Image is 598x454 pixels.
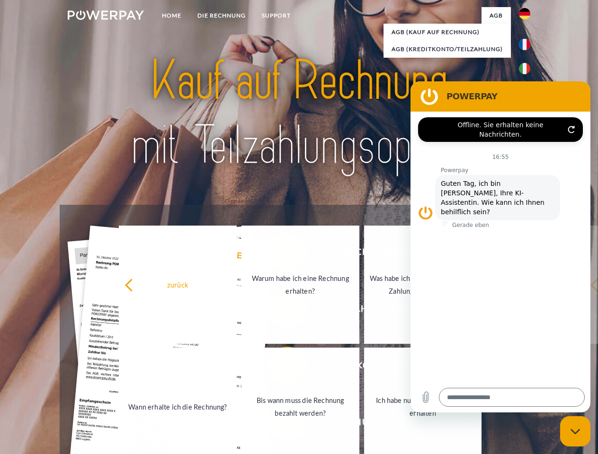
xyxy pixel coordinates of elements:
[560,416,590,446] iframe: Schaltfläche zum Öffnen des Messaging-Fensters; Konversation läuft
[384,24,511,41] a: AGB (Kauf auf Rechnung)
[411,81,590,412] iframe: Messaging-Fenster
[125,278,231,291] div: zurück
[189,7,254,24] a: DIE RECHNUNG
[519,39,530,50] img: fr
[125,400,231,413] div: Wann erhalte ich die Rechnung?
[364,226,482,344] a: Was habe ich noch offen, ist meine Zahlung eingegangen?
[154,7,189,24] a: Home
[68,10,144,20] img: logo-powerpay-white.svg
[247,272,354,297] div: Warum habe ich eine Rechnung erhalten?
[519,63,530,74] img: it
[482,7,511,24] a: agb
[254,7,299,24] a: SUPPORT
[370,272,476,297] div: Was habe ich noch offen, ist meine Zahlung eingegangen?
[384,41,511,58] a: AGB (Kreditkonto/Teilzahlung)
[519,8,530,19] img: de
[370,394,476,419] div: Ich habe nur eine Teillieferung erhalten
[247,394,354,419] div: Bis wann muss die Rechnung bezahlt werden?
[90,45,508,181] img: title-powerpay_de.svg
